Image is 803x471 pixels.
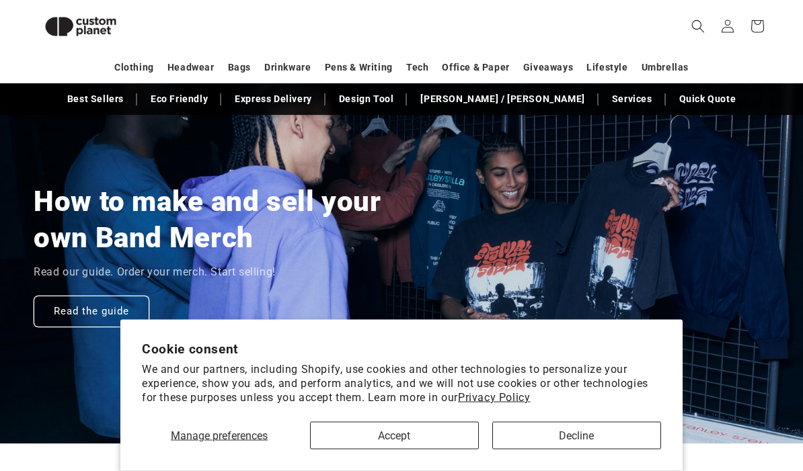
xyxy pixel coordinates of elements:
a: Headwear [167,56,215,79]
a: Services [605,87,659,111]
a: Privacy Policy [458,391,530,404]
img: Custom Planet [34,5,128,48]
button: Decline [492,422,661,449]
a: Eco Friendly [144,87,215,111]
p: Read our guide. Order your merch. Start selling! [34,263,276,283]
a: Office & Paper [442,56,509,79]
summary: Search [683,11,713,41]
a: Lifestyle [586,56,627,79]
a: Read the guide [34,296,149,328]
h2: How to make and sell your own Band Merch [34,184,400,257]
p: We and our partners, including Shopify, use cookies and other technologies to personalize your ex... [142,363,661,404]
a: Best Sellers [61,87,130,111]
a: Express Delivery [228,87,319,111]
a: Umbrellas [642,56,689,79]
a: Tech [406,56,428,79]
a: Giveaways [523,56,573,79]
a: [PERSON_NAME] / [PERSON_NAME] [414,87,591,111]
a: Pens & Writing [325,56,393,79]
a: Quick Quote [673,87,743,111]
button: Accept [310,422,479,449]
button: Manage preferences [142,422,297,449]
a: Bags [228,56,251,79]
a: Design Tool [332,87,401,111]
h2: Cookie consent [142,341,661,357]
a: Drinkware [264,56,311,79]
a: Clothing [114,56,154,79]
iframe: Chat Widget [572,326,803,471]
span: Manage preferences [171,429,268,442]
